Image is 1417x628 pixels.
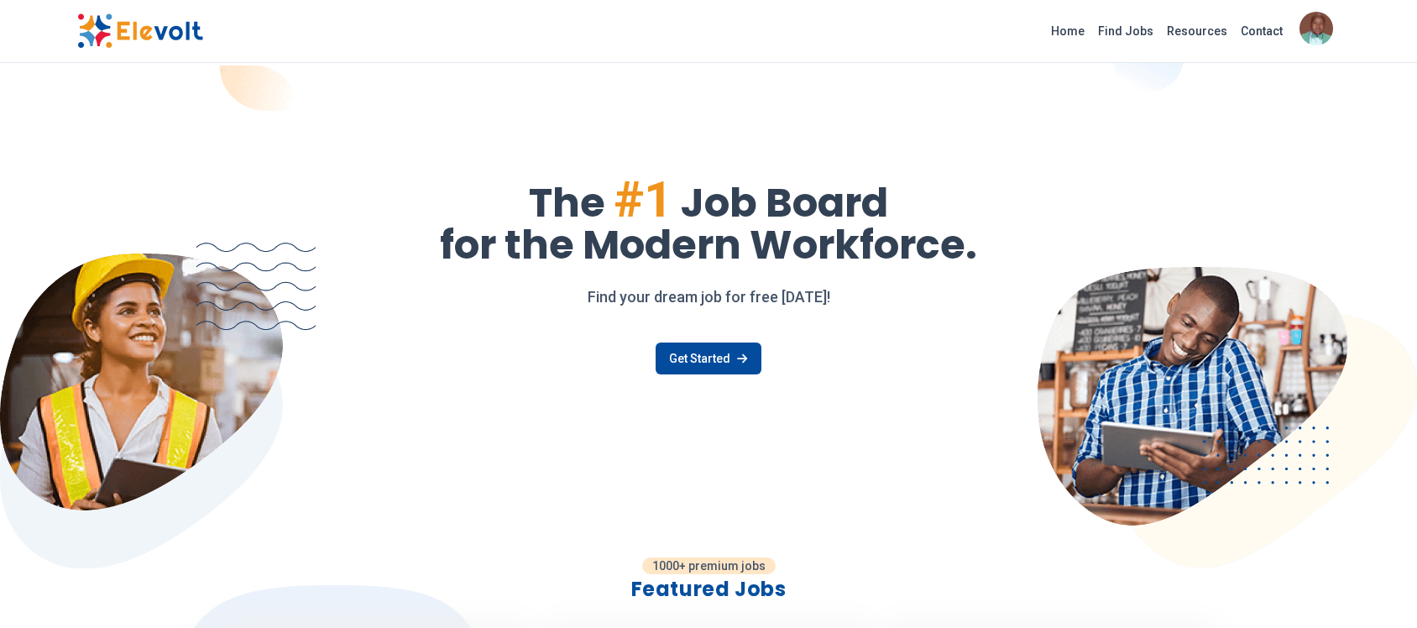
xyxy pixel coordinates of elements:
img: Elevolt [77,13,203,49]
a: Contact [1234,18,1289,44]
a: Home [1044,18,1091,44]
a: Find Jobs [1091,18,1160,44]
span: #1 [614,170,672,229]
iframe: Chat Widget [1333,547,1417,628]
h1: The Job Board for the Modern Workforce. [77,175,1340,265]
h2: Featured Jobs [205,576,1212,603]
a: Resources [1160,18,1234,44]
img: Peter Muthali Munyoki [1299,12,1333,45]
a: Get Started [656,343,761,374]
p: Find your dream job for free [DATE]! [77,285,1340,309]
